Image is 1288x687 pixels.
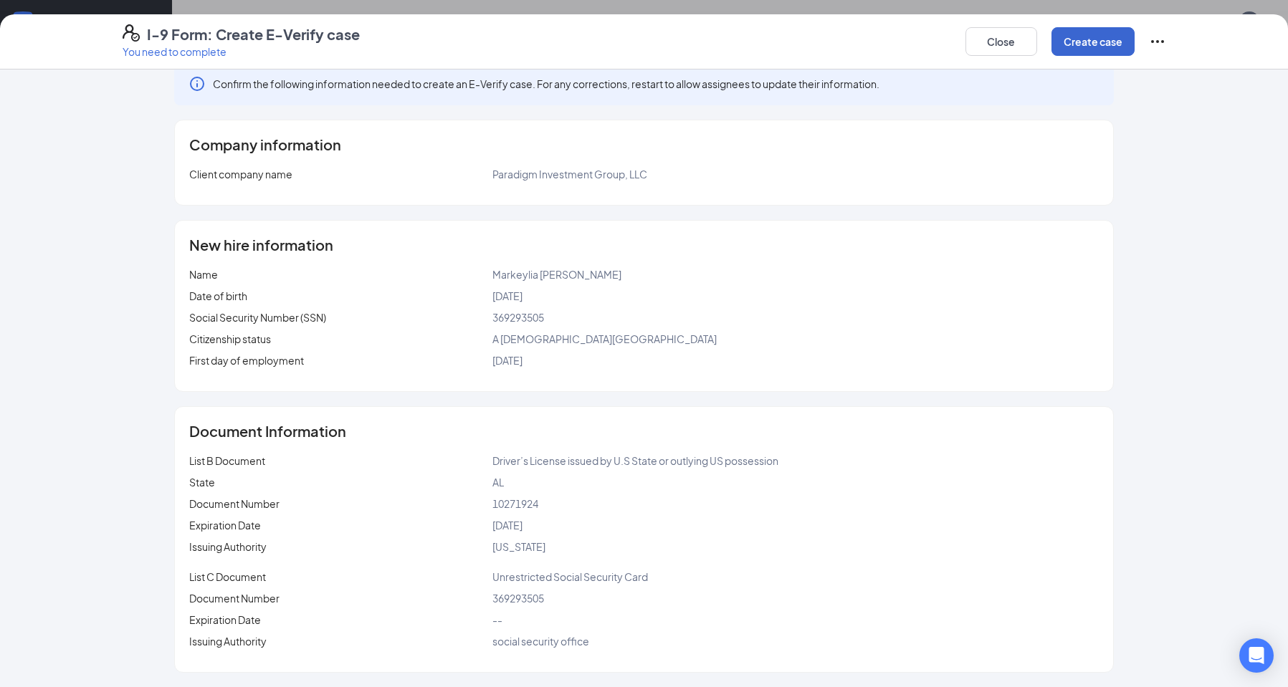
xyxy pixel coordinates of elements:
span: Document Number [189,592,280,605]
span: -- [492,613,502,626]
span: Markeylia [PERSON_NAME] [492,268,621,281]
span: New hire information [189,238,333,252]
span: List C Document [189,570,266,583]
span: Social Security Number (SSN) [189,311,326,324]
span: Name [189,268,218,281]
span: 369293505 [492,311,544,324]
span: [DATE] [492,354,523,367]
svg: Info [189,75,206,92]
span: Client company name [189,168,292,181]
span: [DATE] [492,289,523,302]
span: Paradigm Investment Group, LLC [492,168,647,181]
span: A [DEMOGRAPHIC_DATA][GEOGRAPHIC_DATA] [492,332,717,345]
svg: FormI9EVerifyIcon [123,24,140,42]
span: State [189,476,215,489]
p: You need to complete [123,44,360,59]
span: social security office [492,635,589,648]
svg: Ellipses [1149,33,1166,50]
span: Document Number [189,497,280,510]
span: Confirm the following information needed to create an E-Verify case. For any corrections, restart... [213,77,879,91]
span: Citizenship status [189,332,271,345]
span: [DATE] [492,519,523,532]
span: Expiration Date [189,519,261,532]
span: [US_STATE] [492,540,545,553]
span: 10271924 [492,497,538,510]
div: Open Intercom Messenger [1239,638,1274,673]
span: Driver’s License issued by U.S State or outlying US possession [492,454,778,467]
span: List B Document [189,454,265,467]
span: Date of birth [189,289,247,302]
span: First day of employment [189,354,304,367]
span: Unrestricted Social Security Card [492,570,648,583]
span: 369293505 [492,592,544,605]
button: Close [965,27,1037,56]
span: Issuing Authority [189,540,267,553]
span: Document Information [189,424,346,438]
h4: I-9 Form: Create E-Verify case [147,24,360,44]
span: AL [492,476,504,489]
span: Expiration Date [189,613,261,626]
span: Issuing Authority [189,635,267,648]
button: Create case [1051,27,1135,56]
span: Company information [189,138,341,152]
